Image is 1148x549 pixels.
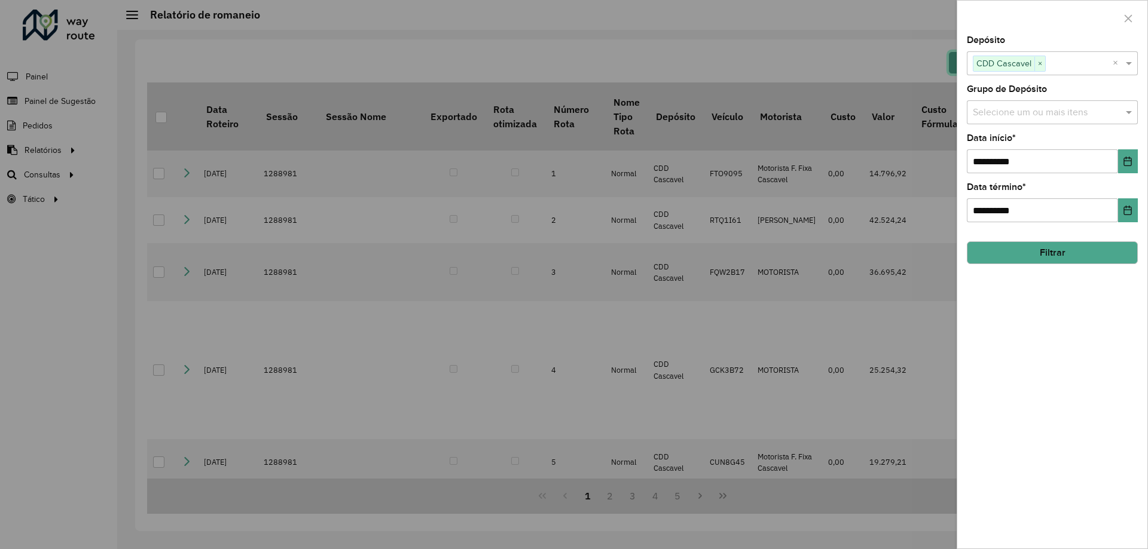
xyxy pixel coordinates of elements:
span: Clear all [1113,56,1123,70]
label: Data início [967,131,1016,145]
button: Filtrar [967,241,1138,264]
button: Choose Date [1118,149,1138,173]
label: Depósito [967,33,1005,47]
span: × [1034,57,1045,71]
label: Grupo de Depósito [967,82,1047,96]
button: Choose Date [1118,198,1138,222]
span: CDD Cascavel [973,56,1034,70]
label: Data término [967,180,1026,194]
